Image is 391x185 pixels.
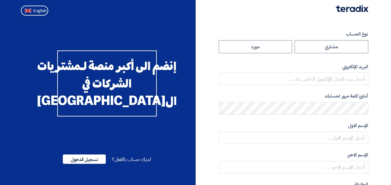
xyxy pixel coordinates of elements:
span: لديك حساب بالفعل؟ [112,156,151,163]
div: إنضم الى أكبر منصة لـمشتريات الشركات في ال[GEOGRAPHIC_DATA] [57,50,157,116]
label: أنشئ كلمة مرور لحسابك [219,93,368,100]
label: مورد [219,40,292,53]
img: Teradix logo [336,5,368,12]
img: en-US.png [25,8,31,13]
label: الإسم الاول [219,122,368,129]
span: تسجيل الدخول [63,154,106,164]
a: تسجيل الدخول [63,156,106,163]
span: English [33,9,46,13]
label: الإسم الاخير [219,151,368,159]
input: أدخل الإسم الاول ... [219,131,368,144]
button: English [21,6,48,16]
input: أدخل الإسم الاخير ... [219,161,368,173]
label: البريد الإلكتروني [219,63,368,70]
label: نوع الحساب [219,31,368,38]
label: مشتري [295,40,368,53]
input: أدخل بريد العمل الإلكتروني الخاص بك ... [219,73,368,85]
